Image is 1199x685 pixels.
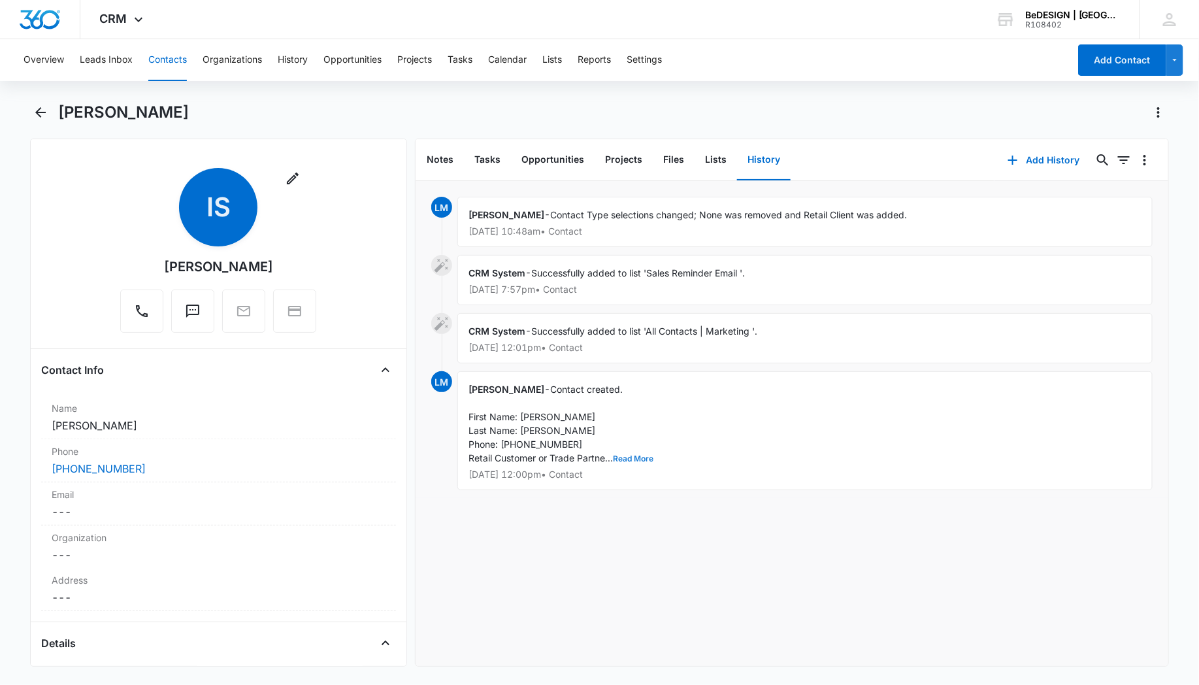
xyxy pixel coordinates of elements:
[627,39,662,81] button: Settings
[375,359,396,380] button: Close
[737,140,791,180] button: History
[375,633,396,654] button: Close
[1092,150,1113,171] button: Search...
[468,285,1142,294] p: [DATE] 7:57pm • Contact
[100,12,127,25] span: CRM
[468,326,525,337] span: CRM System
[148,39,187,81] button: Contacts
[278,39,308,81] button: History
[468,384,653,463] span: Contact created. First Name: [PERSON_NAME] Last Name: [PERSON_NAME] Phone: [PHONE_NUMBER] Retail ...
[41,439,396,482] div: Phone[PHONE_NUMBER]
[457,197,1153,247] div: -
[41,396,396,439] div: Name[PERSON_NAME]
[1113,150,1134,171] button: Filters
[30,102,50,123] button: Back
[431,371,452,392] span: LM
[52,590,386,605] dd: ---
[171,310,214,321] a: Text
[468,227,1142,236] p: [DATE] 10:48am • Contact
[203,39,262,81] button: Organizations
[464,140,511,180] button: Tasks
[1025,20,1121,29] div: account id
[457,255,1153,305] div: -
[52,461,146,476] a: [PHONE_NUMBER]
[52,488,386,501] label: Email
[41,526,396,568] div: Organization---
[1025,10,1121,20] div: account name
[468,267,525,278] span: CRM System
[52,401,386,415] label: Name
[542,39,562,81] button: Lists
[1134,150,1155,171] button: Overflow Menu
[41,482,396,526] div: Email---
[511,140,595,180] button: Opportunities
[52,573,386,587] label: Address
[468,384,544,395] span: [PERSON_NAME]
[323,39,382,81] button: Opportunities
[171,290,214,333] button: Text
[24,39,64,81] button: Overview
[52,531,386,544] label: Organization
[164,257,273,276] div: [PERSON_NAME]
[695,140,737,180] button: Lists
[488,39,527,81] button: Calendar
[41,568,396,611] div: Address---
[80,39,133,81] button: Leads Inbox
[120,310,163,321] a: Call
[52,418,386,433] dd: [PERSON_NAME]
[179,168,257,246] span: IS
[52,504,386,520] dd: ---
[613,455,653,463] button: Read More
[468,470,1142,479] p: [DATE] 12:00pm • Contact
[457,371,1153,490] div: -
[120,290,163,333] button: Call
[468,343,1142,352] p: [DATE] 12:01pm • Contact
[653,140,695,180] button: Files
[595,140,653,180] button: Projects
[52,547,386,563] dd: ---
[531,267,745,278] span: Successfully added to list 'Sales Reminder Email '.
[416,140,464,180] button: Notes
[468,209,544,220] span: [PERSON_NAME]
[52,444,386,458] label: Phone
[994,144,1092,176] button: Add History
[58,103,189,122] h1: [PERSON_NAME]
[1148,102,1169,123] button: Actions
[550,209,907,220] span: Contact Type selections changed; None was removed and Retail Client was added.
[41,635,76,651] h4: Details
[1078,44,1166,76] button: Add Contact
[448,39,472,81] button: Tasks
[531,326,757,337] span: Successfully added to list 'All Contacts | Marketing '.
[431,197,452,218] span: LM
[457,313,1153,363] div: -
[397,39,432,81] button: Projects
[41,362,104,378] h4: Contact Info
[578,39,611,81] button: Reports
